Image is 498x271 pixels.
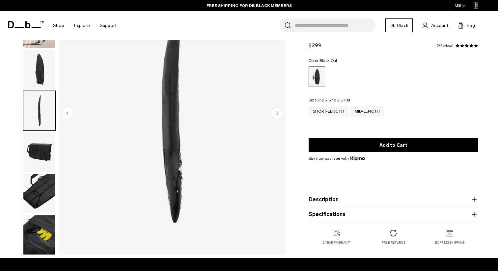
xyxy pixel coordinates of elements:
[272,108,282,119] button: Next slide
[23,215,55,255] img: TheDjarvSingleSurfboardBag-3.png
[63,108,72,119] button: Previous slide
[309,42,321,48] span: $299
[100,14,117,37] a: Support
[319,58,337,63] span: Black Out
[323,240,351,245] p: 2 year warranty
[431,22,448,29] span: Account
[23,174,55,213] img: TheDjarvSingleSurfboardBag-1.png
[23,49,56,90] button: TheDjarvSingleSurfboardBag-6.png
[385,18,413,32] a: Db Black
[309,67,325,87] a: Black Out
[53,14,64,37] a: Shop
[350,106,384,117] a: Mid-length
[350,156,365,160] img: {"height" => 20, "alt" => "Klarna"}
[23,50,55,89] img: TheDjarvSingleSurfboardBag-6.png
[309,155,365,161] span: Buy now pay later with
[423,21,448,29] a: Account
[23,215,56,255] button: TheDjarvSingleSurfboardBag-3.png
[435,240,465,245] p: Express Shipping
[437,44,454,47] a: 9 reviews
[309,210,478,218] button: Specifications
[309,138,478,152] button: Add to Cart
[23,174,56,214] button: TheDjarvSingleSurfboardBag-1.png
[23,91,55,130] img: TheDjarvSingleSurfboardBag-5.png
[467,22,475,29] span: Bag
[48,11,122,40] nav: Main Navigation
[309,59,338,63] legend: Color:
[74,14,90,37] a: Explore
[309,106,348,117] a: Short-length
[309,196,478,203] button: Description
[309,98,350,102] legend: Size:
[382,240,405,245] p: Free Returns
[23,91,56,131] button: TheDjarvSingleSurfboardBag-5.png
[207,3,292,9] a: FREE SHIPPING FOR DB BLACK MEMBERS
[23,132,56,172] button: TheDjarvSingleSurfboardBag-4.png
[23,132,55,172] img: TheDjarvSingleSurfboardBag-4.png
[318,98,350,102] span: 212 x 57 x 2.5 CM
[458,21,475,29] button: Bag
